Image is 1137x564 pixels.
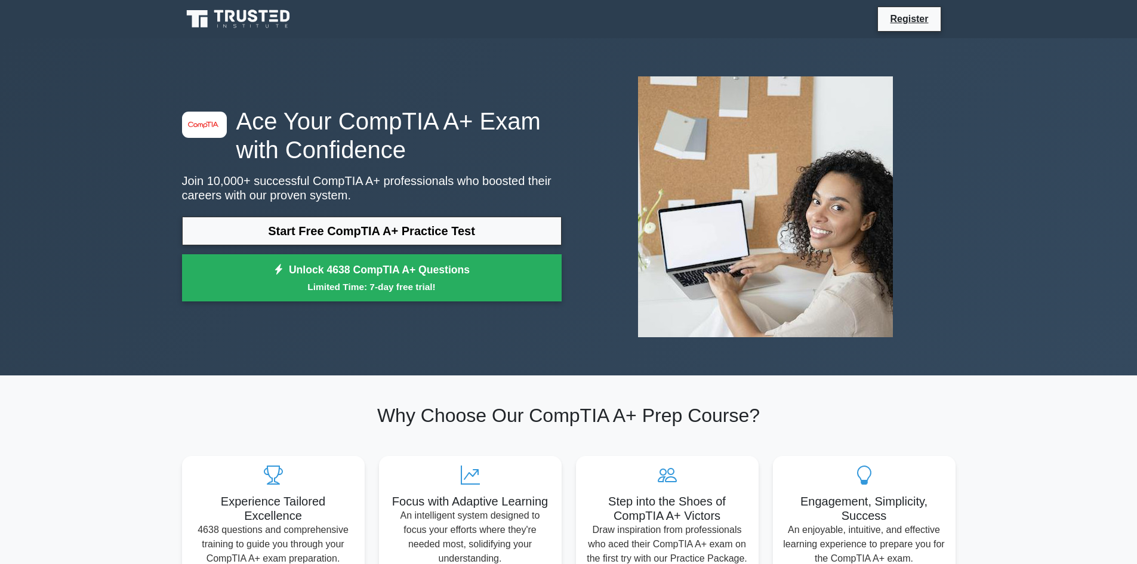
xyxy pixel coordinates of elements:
p: Join 10,000+ successful CompTIA A+ professionals who boosted their careers with our proven system. [182,174,562,202]
h5: Engagement, Simplicity, Success [782,494,946,523]
h1: Ace Your CompTIA A+ Exam with Confidence [182,107,562,164]
h2: Why Choose Our CompTIA A+ Prep Course? [182,404,956,427]
h5: Focus with Adaptive Learning [389,494,552,508]
a: Start Free CompTIA A+ Practice Test [182,217,562,245]
a: Register [883,11,935,26]
small: Limited Time: 7-day free trial! [197,280,547,294]
a: Unlock 4638 CompTIA A+ QuestionsLimited Time: 7-day free trial! [182,254,562,302]
h5: Experience Tailored Excellence [192,494,355,523]
h5: Step into the Shoes of CompTIA A+ Victors [586,494,749,523]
